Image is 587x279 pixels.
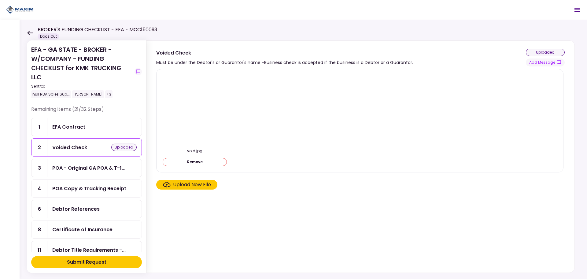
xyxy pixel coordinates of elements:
div: void.jpg [163,148,227,154]
div: Debtor References [52,205,100,213]
div: 4 [31,180,47,197]
div: POA - Original GA POA & T-146 (Received in house) [52,164,125,172]
div: Must be under the Debtor's or Guarantor's name -Business check is accepted if the business is a D... [156,59,413,66]
div: Debtor Title Requirements - Other Requirements [52,246,126,254]
button: show-messages [526,58,565,66]
a: 6Debtor References [31,200,142,218]
div: EFA Contract [52,123,85,131]
div: [PERSON_NAME] [72,90,104,98]
div: Remaining items (21/32 Steps) [31,106,142,118]
div: Voided Check [52,144,87,151]
a: 11Debtor Title Requirements - Other Requirements [31,241,142,259]
div: Sent to: [31,84,132,89]
a: 2Voided Checkuploaded [31,138,142,156]
button: show-messages [135,68,142,75]
div: Submit Request [67,258,106,266]
div: POA Copy & Tracking Receipt [52,185,126,192]
div: Voided Check [156,49,413,57]
button: Open menu [570,2,585,17]
div: null RBA Sales Sup... [31,90,71,98]
button: Remove [163,158,227,166]
div: +3 [105,90,113,98]
div: Voided CheckMust be under the Debtor's or Guarantor's name -Business check is accepted if the bus... [146,40,575,273]
div: uploaded [526,49,565,56]
div: 2 [31,139,47,156]
div: Docs Out [38,33,59,40]
img: Partner icon [6,5,34,14]
div: 6 [31,200,47,218]
a: 8Certificate of Insurance [31,221,142,239]
div: EFA - GA STATE - BROKER - W/COMPANY - FUNDING CHECKLIST for KMK TRUCKING LLC [31,45,132,98]
div: Certificate of Insurance [52,226,113,233]
div: 8 [31,221,47,238]
span: Click here to upload the required document [156,180,217,190]
div: 1 [31,118,47,136]
a: 4POA Copy & Tracking Receipt [31,179,142,198]
div: 3 [31,159,47,177]
div: 11 [31,241,47,259]
div: Upload New File [173,181,211,188]
div: uploaded [111,144,137,151]
h1: BROKER'S FUNDING CHECKLIST - EFA - MCC150093 [38,26,157,33]
a: 3POA - Original GA POA & T-146 (Received in house) [31,159,142,177]
button: Submit Request [31,256,142,268]
a: 1EFA Contract [31,118,142,136]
